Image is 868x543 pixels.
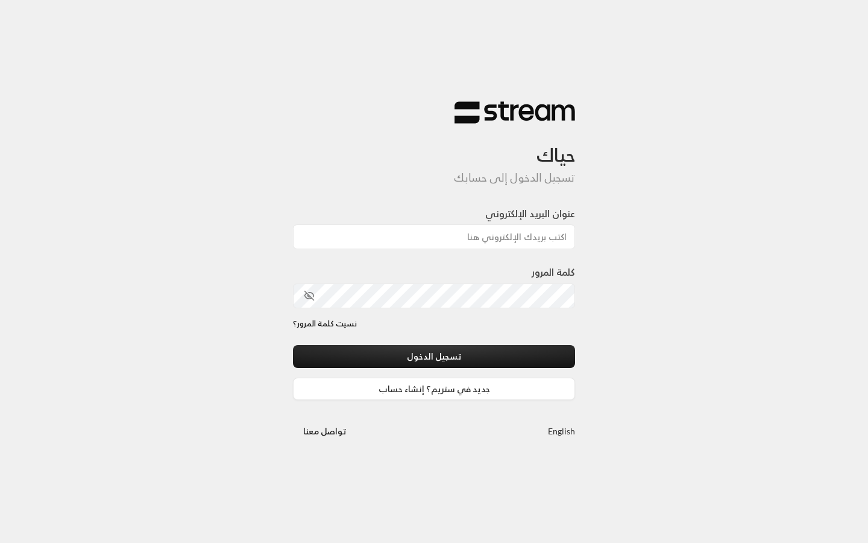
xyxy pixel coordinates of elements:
[293,378,575,400] a: جديد في ستريم؟ إنشاء حساب
[293,224,575,249] input: اكتب بريدك الإلكتروني هنا
[299,285,319,306] button: toggle password visibility
[293,124,575,166] h3: حياك
[293,345,575,367] button: تسجيل الدخول
[532,265,575,279] label: كلمة المرور
[293,318,357,330] a: نسيت كلمة المرور؟
[293,424,356,439] a: تواصل معنا
[548,420,575,442] a: English
[454,101,575,124] img: Stream Logo
[293,171,575,185] h5: تسجيل الدخول إلى حسابك
[293,420,356,442] button: تواصل معنا
[485,206,575,221] label: عنوان البريد الإلكتروني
